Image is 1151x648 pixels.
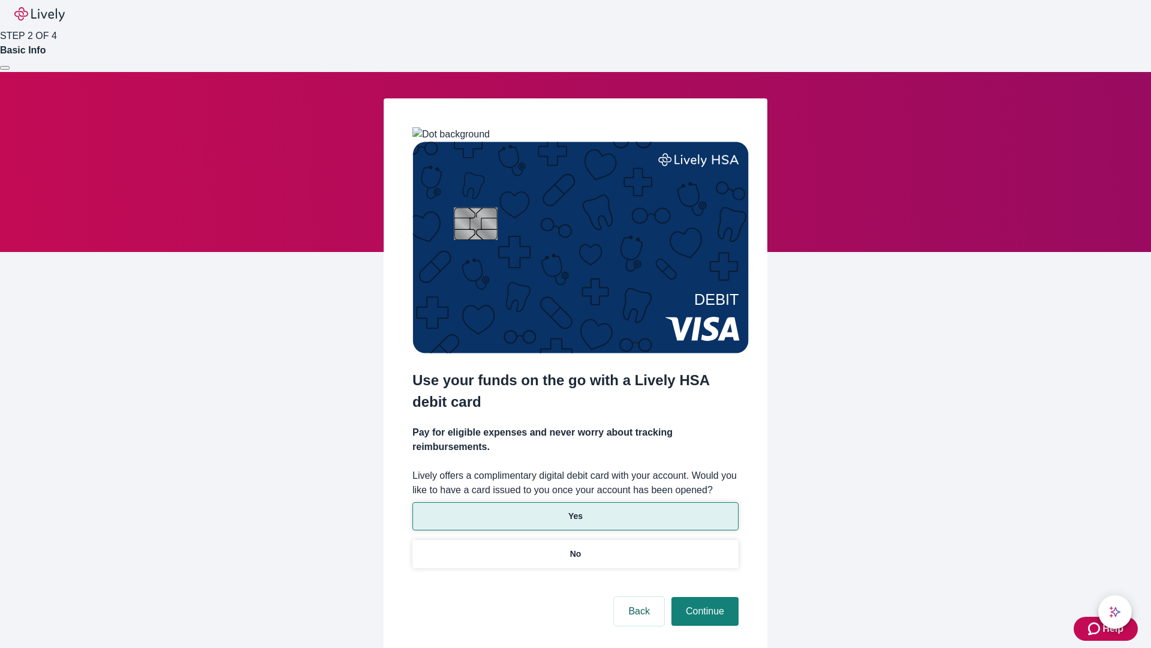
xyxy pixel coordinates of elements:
[570,548,581,560] p: No
[412,502,739,530] button: Yes
[568,510,583,523] p: Yes
[14,7,65,22] img: Lively
[412,425,739,454] h4: Pay for eligible expenses and never worry about tracking reimbursements.
[1098,595,1132,629] button: chat
[412,370,739,413] h2: Use your funds on the go with a Lively HSA debit card
[1102,622,1123,636] span: Help
[412,127,490,142] img: Dot background
[412,142,749,353] img: Debit card
[412,540,739,568] button: No
[412,469,739,497] label: Lively offers a complimentary digital debit card with your account. Would you like to have a card...
[614,597,664,626] button: Back
[1109,606,1121,618] svg: Lively AI Assistant
[1074,617,1138,641] button: Zendesk support iconHelp
[671,597,739,626] button: Continue
[1088,622,1102,636] svg: Zendesk support icon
